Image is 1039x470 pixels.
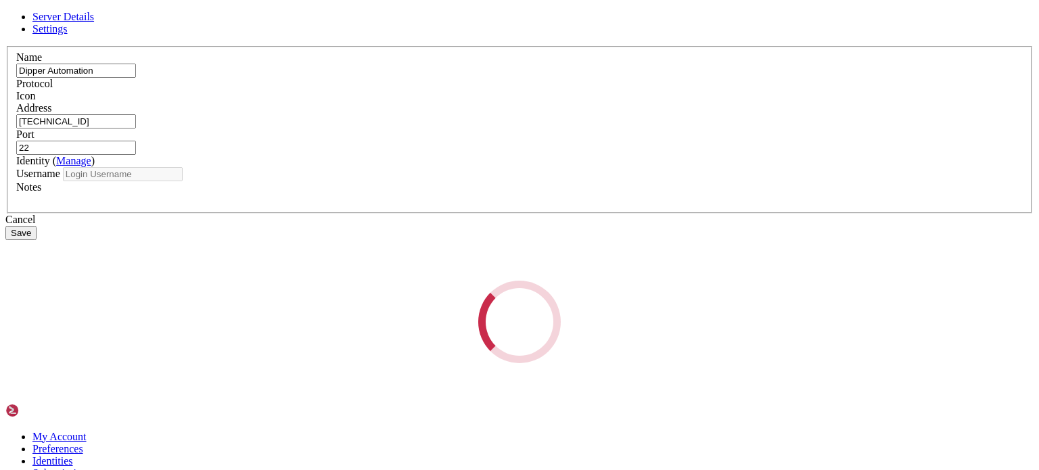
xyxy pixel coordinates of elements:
img: Shellngn [5,404,83,417]
a: Preferences [32,443,83,454]
a: Manage [56,155,91,166]
label: Username [16,168,60,179]
span: ( ) [53,155,95,166]
div: Loading... [474,277,564,367]
input: Login Username [63,167,183,181]
label: Name [16,51,42,63]
label: Identity [16,155,95,166]
a: Server Details [32,11,94,22]
label: Icon [16,90,35,101]
div: Cancel [5,214,1034,226]
button: Save [5,226,37,240]
input: Host Name or IP [16,114,136,128]
div: (0, 1) [5,17,11,28]
a: Settings [32,23,68,34]
label: Port [16,128,34,140]
label: Address [16,102,51,114]
label: Notes [16,181,41,193]
a: Identities [32,455,73,467]
input: Server Name [16,64,136,78]
x-row: Connecting [TECHNICAL_ID]... [5,5,862,17]
label: Protocol [16,78,53,89]
a: My Account [32,431,87,442]
input: Port Number [16,141,136,155]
